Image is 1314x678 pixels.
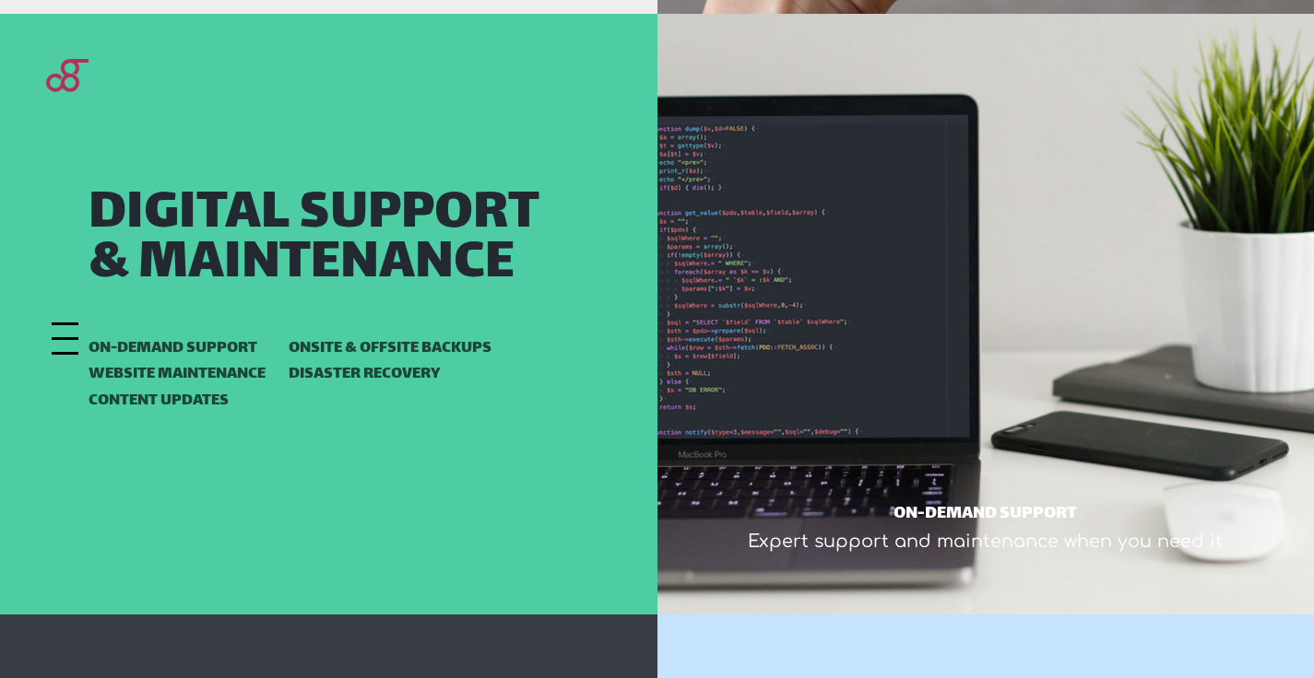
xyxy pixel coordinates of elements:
li: Website Maintenance [89,361,289,388]
li: Onsite & Offsite Backups [289,335,569,362]
div: ON-DEMAND SUPPORT [748,500,1223,529]
div: Expert support and maintenance when you need it [748,529,1223,555]
li: Disaster Recovery [289,361,569,388]
h2: Digital Support & Maintenance [89,191,569,291]
li: On-demand Support [89,335,289,362]
li: Content Updates [89,388,289,415]
img: Blackgate [46,59,89,197]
